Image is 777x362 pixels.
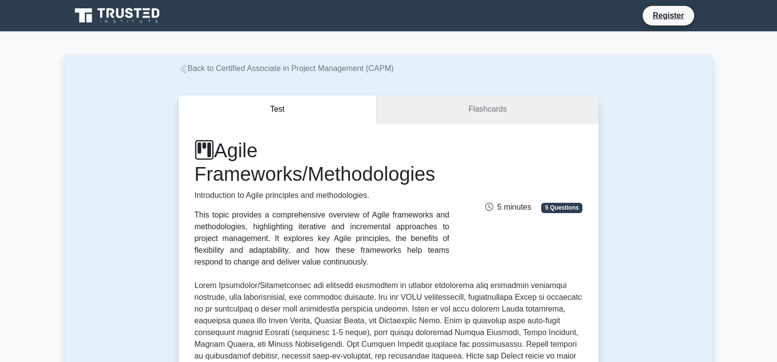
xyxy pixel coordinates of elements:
[179,64,394,72] a: Back to Certified Associate in Project Management (CAPM)
[485,203,531,211] span: 5 minutes
[541,203,582,213] span: 5 Questions
[179,96,377,123] button: Test
[195,209,450,268] div: This topic provides a comprehensive overview of Agile frameworks and methodologies, highlighting ...
[195,190,450,201] p: Introduction to Agile principles and methodologies.
[195,139,450,186] h1: Agile Frameworks/Methodologies
[376,96,598,123] a: Flashcards
[647,9,690,22] a: Register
